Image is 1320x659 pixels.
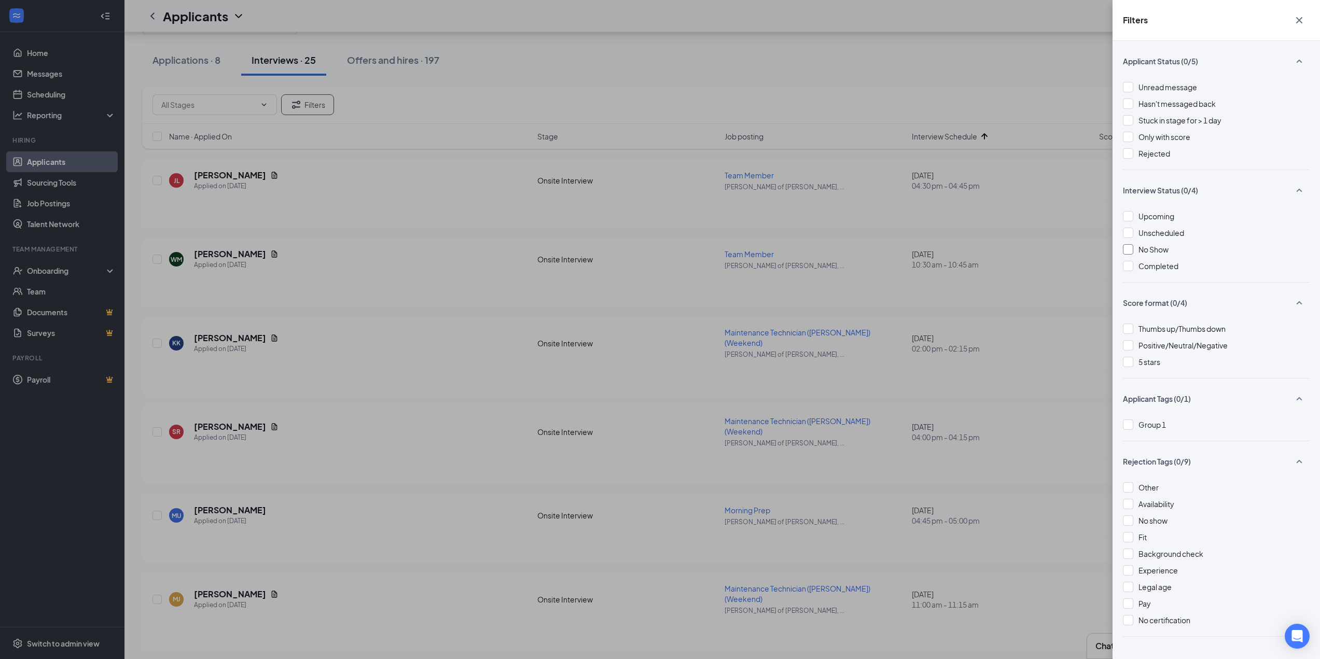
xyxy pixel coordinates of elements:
[1293,297,1305,309] svg: SmallChevronUp
[1138,82,1197,92] span: Unread message
[1138,599,1151,608] span: Pay
[1138,341,1228,350] span: Positive/Neutral/Negative
[1123,56,1198,66] span: Applicant Status (0/5)
[1293,55,1305,67] svg: SmallChevronUp
[1138,324,1226,333] span: Thumbs up/Thumbs down
[1123,456,1191,467] span: Rejection Tags (0/9)
[1138,516,1168,525] span: No show
[1289,180,1310,200] button: SmallChevronUp
[1289,10,1310,30] button: Cross
[1123,394,1191,404] span: Applicant Tags (0/1)
[1138,615,1190,625] span: No certification
[1138,420,1166,429] span: Group 1
[1123,298,1187,308] span: Score format (0/4)
[1293,392,1305,405] svg: SmallChevronUp
[1293,455,1305,468] svg: SmallChevronUp
[1138,261,1178,271] span: Completed
[1138,99,1216,108] span: Hasn't messaged back
[1138,357,1160,367] span: 5 stars
[1138,566,1178,575] span: Experience
[1138,483,1159,492] span: Other
[1289,293,1310,313] button: SmallChevronUp
[1138,212,1174,221] span: Upcoming
[1289,51,1310,71] button: SmallChevronUp
[1293,14,1305,26] svg: Cross
[1138,549,1203,558] span: Background check
[1123,15,1148,26] h5: Filters
[1138,245,1169,254] span: No Show
[1293,184,1305,197] svg: SmallChevronUp
[1289,452,1310,471] button: SmallChevronUp
[1138,132,1190,142] span: Only with score
[1138,499,1174,509] span: Availability
[1138,149,1170,158] span: Rejected
[1123,185,1198,195] span: Interview Status (0/4)
[1138,582,1172,592] span: Legal age
[1285,624,1310,649] div: Open Intercom Messenger
[1138,228,1184,237] span: Unscheduled
[1138,532,1147,542] span: Fit
[1289,389,1310,409] button: SmallChevronUp
[1138,116,1221,125] span: Stuck in stage for > 1 day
